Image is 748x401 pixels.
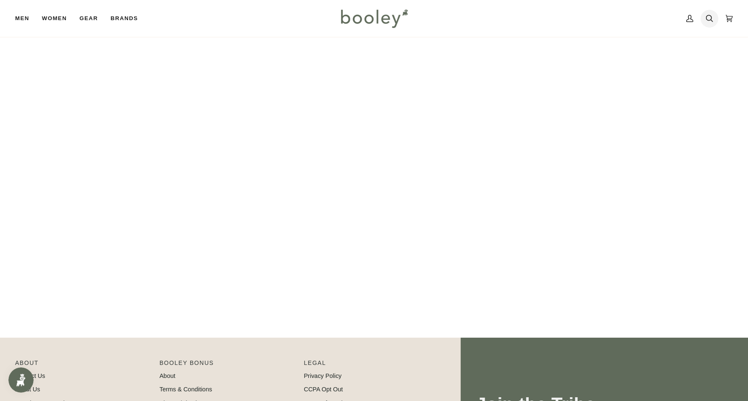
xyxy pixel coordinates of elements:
span: Gear [79,14,98,23]
p: Booley Bonus [160,359,296,372]
p: Pipeline_Footer Main [15,359,151,372]
span: Brands [110,14,138,23]
p: Pipeline_Footer Sub [304,359,440,372]
a: Privacy Policy [304,372,342,379]
span: Women [42,14,67,23]
a: About [160,372,176,379]
span: Men [15,14,29,23]
a: Terms & Conditions [160,386,212,393]
img: Booley [337,6,411,31]
a: CCPA Opt Out [304,386,343,393]
iframe: Button to open loyalty program pop-up [8,367,34,393]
